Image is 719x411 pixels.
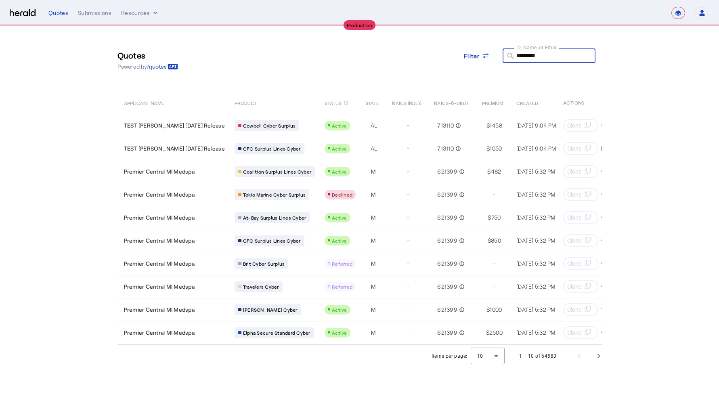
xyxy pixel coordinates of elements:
span: - [407,122,409,130]
span: - [407,237,409,245]
mat-icon: info_outline [457,329,465,337]
span: MI [371,168,377,176]
span: Premier Central MI Medspa [124,260,195,268]
span: Filter [464,52,480,60]
span: Elpha Secure Standard Cyber [243,329,310,336]
mat-icon: info_outline [457,306,465,314]
span: 621399 [437,260,457,268]
span: PRODUCT [235,99,258,107]
span: Active [332,146,347,151]
span: 2500 [489,329,503,337]
span: Premier Central MI Medspa [124,306,195,314]
button: Next page [589,346,608,366]
span: [DATE] 9:04 PM [516,122,556,129]
span: $ [486,122,490,130]
button: Filter [457,48,496,63]
span: - [407,191,409,199]
span: 482 [491,168,501,176]
span: 621399 [437,168,457,176]
button: Clone [564,326,599,339]
span: Declined [332,192,352,197]
span: [DATE] 5:32 PM [516,306,555,313]
button: Clone [564,188,599,201]
span: 1000 [490,306,502,314]
span: MI [371,191,377,199]
span: Premier Central MI Medspa [124,237,195,245]
span: 621399 [437,214,457,222]
span: Premier Central MI Medspa [124,214,195,222]
span: PREMIUM [482,99,504,107]
span: MI [371,306,377,314]
span: - [493,283,495,291]
span: 750 [491,214,501,222]
span: Clone [568,122,582,130]
span: Cowbell Cyber Surplus [243,122,296,129]
span: [DATE] 5:32 PM [516,191,555,198]
mat-icon: info_outline [457,283,465,291]
span: MI [371,283,377,291]
a: /quotes [147,63,178,71]
span: TEST [PERSON_NAME] [DATE] Release [124,145,225,153]
div: Submissions [78,9,111,17]
mat-icon: info_outline [457,237,465,245]
span: MI [371,329,377,337]
span: Active [332,123,347,128]
span: 621399 [437,191,457,199]
mat-icon: info_outline [454,145,461,153]
span: - [407,145,409,153]
span: $ [486,306,490,314]
span: At-Bay Surplus Lines Cyber [243,214,306,221]
button: Clone [564,234,599,247]
div: Quotes [48,9,68,17]
span: Clone [568,145,582,153]
span: Clone [568,260,582,268]
h3: Quotes [117,50,178,61]
span: TEST [PERSON_NAME] [DATE] Release [124,122,225,130]
th: ACTIONS [557,91,602,114]
span: - [407,329,409,337]
span: - [493,191,495,199]
span: Active [332,307,347,312]
span: - [407,283,409,291]
div: Items per page: [432,352,467,360]
span: $ [486,145,490,153]
mat-icon: info_outline [457,168,465,176]
button: Clone [564,165,599,178]
span: Premier Central MI Medspa [124,283,195,291]
div: Production [344,20,376,30]
button: Clone [564,142,599,155]
span: $ [486,329,489,337]
span: Active [332,238,347,243]
span: NAICS INDEX [392,99,421,107]
span: Active [332,215,347,220]
span: AL [371,122,377,130]
button: Clone [564,211,599,224]
span: Travelers Cyber [243,283,279,290]
span: [DATE] 5:32 PM [516,260,555,267]
span: Clone [568,237,582,245]
span: Clone [568,168,582,176]
span: 621399 [437,306,457,314]
span: - [407,260,409,268]
span: AL [371,145,377,153]
span: $ [488,214,491,222]
span: Brit Cyber Surplus [243,260,285,267]
span: Active [332,169,347,174]
button: Clone [564,257,599,270]
span: Tokio Marine Cyber Surplus [243,191,306,198]
span: CFC Surplus Lines Cyber [243,237,301,244]
mat-label: ID, Name, or Email [516,44,558,50]
span: STATUS [325,99,342,107]
span: [PERSON_NAME] Cyber [243,306,298,313]
span: Referred [332,284,352,289]
span: 621399 [437,283,457,291]
mat-icon: info_outline [457,260,465,268]
span: STATE [365,99,379,107]
span: [DATE] 5:32 PM [516,168,555,175]
button: Clone [564,303,599,316]
div: 1 – 10 of 64583 [519,352,557,360]
span: CFC Surplus Lines Cyber [243,145,301,152]
mat-icon: search [503,52,516,62]
span: 621399 [437,237,457,245]
span: [DATE] 5:32 PM [516,237,555,244]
